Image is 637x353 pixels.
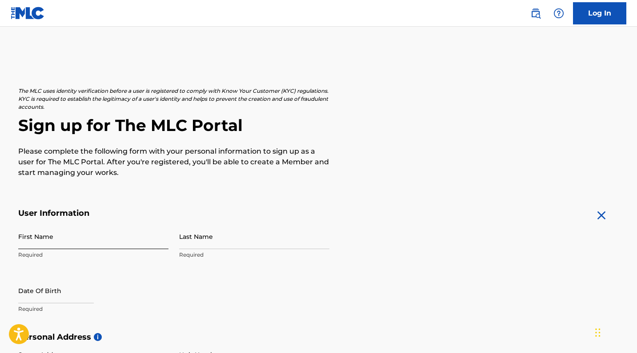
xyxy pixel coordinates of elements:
img: help [553,8,564,19]
h2: Sign up for The MLC Portal [18,115,619,135]
div: Help [550,4,568,22]
span: i [94,333,102,341]
img: close [594,208,609,222]
div: Arrastrar [595,319,601,346]
a: Log In [573,2,626,24]
p: Required [18,305,168,313]
img: search [530,8,541,19]
h5: User Information [18,208,329,218]
iframe: Chat Widget [593,310,637,353]
p: Please complete the following form with your personal information to sign up as a user for The ML... [18,146,329,178]
p: The MLC uses identity verification before a user is registered to comply with Know Your Customer ... [18,87,329,111]
img: MLC Logo [11,7,45,20]
h5: Personal Address [18,332,619,342]
p: Required [18,251,168,259]
div: Widget de chat [593,310,637,353]
a: Public Search [527,4,545,22]
p: Required [179,251,329,259]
